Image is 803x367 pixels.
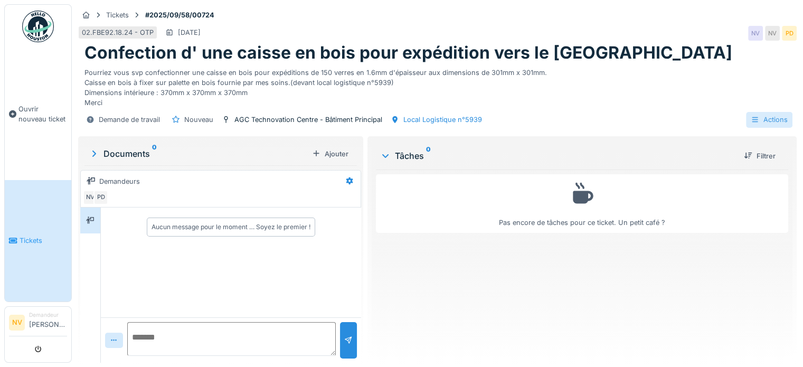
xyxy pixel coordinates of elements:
[9,311,67,336] a: NV Demandeur[PERSON_NAME]
[82,27,154,37] div: 02.FBE92.18.24 - OTP
[782,26,797,41] div: PD
[748,26,763,41] div: NV
[83,190,98,205] div: NV
[93,190,108,205] div: PD
[178,27,201,37] div: [DATE]
[383,179,781,228] div: Pas encore de tâches pour ce ticket. Un petit café ?
[20,236,67,246] span: Tickets
[106,10,129,20] div: Tickets
[22,11,54,42] img: Badge_color-CXgf-gQk.svg
[29,311,67,334] li: [PERSON_NAME]
[5,180,71,302] a: Tickets
[234,115,382,125] div: AGC Technovation Centre - Bâtiment Principal
[5,48,71,180] a: Ouvrir nouveau ticket
[9,315,25,331] li: NV
[141,10,219,20] strong: #2025/09/58/00724
[380,149,735,162] div: Tâches
[746,112,792,127] div: Actions
[89,147,308,160] div: Documents
[99,115,160,125] div: Demande de travail
[765,26,780,41] div: NV
[152,147,157,160] sup: 0
[184,115,213,125] div: Nouveau
[152,222,310,232] div: Aucun message pour le moment … Soyez le premier !
[740,149,780,163] div: Filtrer
[29,311,67,319] div: Demandeur
[308,147,353,161] div: Ajouter
[426,149,431,162] sup: 0
[18,104,67,124] span: Ouvrir nouveau ticket
[84,63,790,108] div: Pourriez vous svp confectionner une caisse en bois pour expéditions de 150 verres en 1.6mm d'épai...
[84,43,732,63] h1: Confection d' une caisse en bois pour expédition vers le [GEOGRAPHIC_DATA]
[403,115,482,125] div: Local Logistique n°5939
[99,176,140,186] div: Demandeurs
